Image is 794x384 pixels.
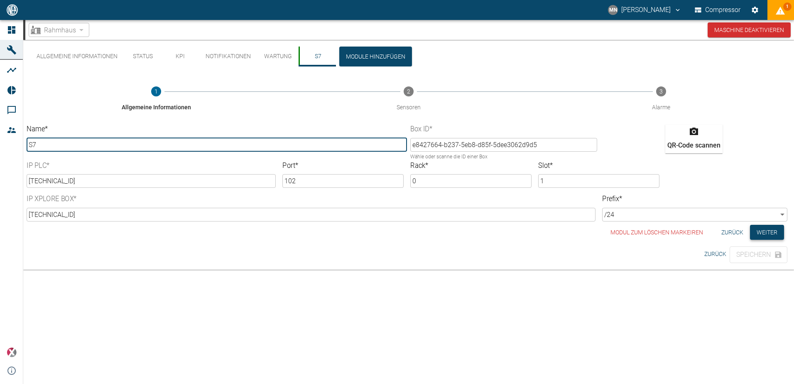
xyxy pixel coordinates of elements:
a: Rahmhaus [31,25,76,35]
button: QR-Code scannen [665,125,723,153]
button: Notifikationen [199,47,257,66]
button: Einstellungen [747,2,762,17]
label: Port * [282,160,373,170]
button: Wartung [257,47,299,66]
input: Name [27,138,407,152]
label: IP XPLORE BOX * [27,194,453,204]
img: logo [6,4,19,15]
img: Xplore Logo [7,347,17,357]
span: QR-Code scannen [667,141,720,149]
text: 1 [154,88,158,95]
div: MN [608,5,618,15]
input: Slot [538,174,659,188]
span: Rahmhaus [44,25,76,35]
p: Wähle oder scanne die ID einer Box [410,153,591,161]
span: Allgemeine Informationen [122,103,191,111]
button: Status [124,47,162,66]
button: KPI [162,47,199,66]
button: Allgemeine Informationen [27,76,286,121]
label: IP PLC * [27,160,213,170]
button: neumann@arcanum-energy.de [607,2,683,17]
label: Box ID * [410,124,551,134]
button: S7 [299,47,336,66]
input: Port [282,174,404,188]
button: Modul zum löschen markeiren [607,225,706,240]
button: Zurück [718,225,747,240]
label: Rack * [410,160,501,170]
button: Zurück [701,246,730,262]
button: Allgemeine Informationen [30,47,124,66]
label: Name * [27,124,312,134]
label: Prefix * [602,194,741,204]
button: Maschine deaktivieren [708,22,791,38]
input: Rack [410,174,532,188]
div: / 24 [602,208,787,222]
button: Weiter [750,225,784,240]
label: Slot * [538,160,629,170]
button: Compressor [693,2,743,17]
button: Module hinzufügen [339,47,412,66]
span: 1 [783,2,792,11]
